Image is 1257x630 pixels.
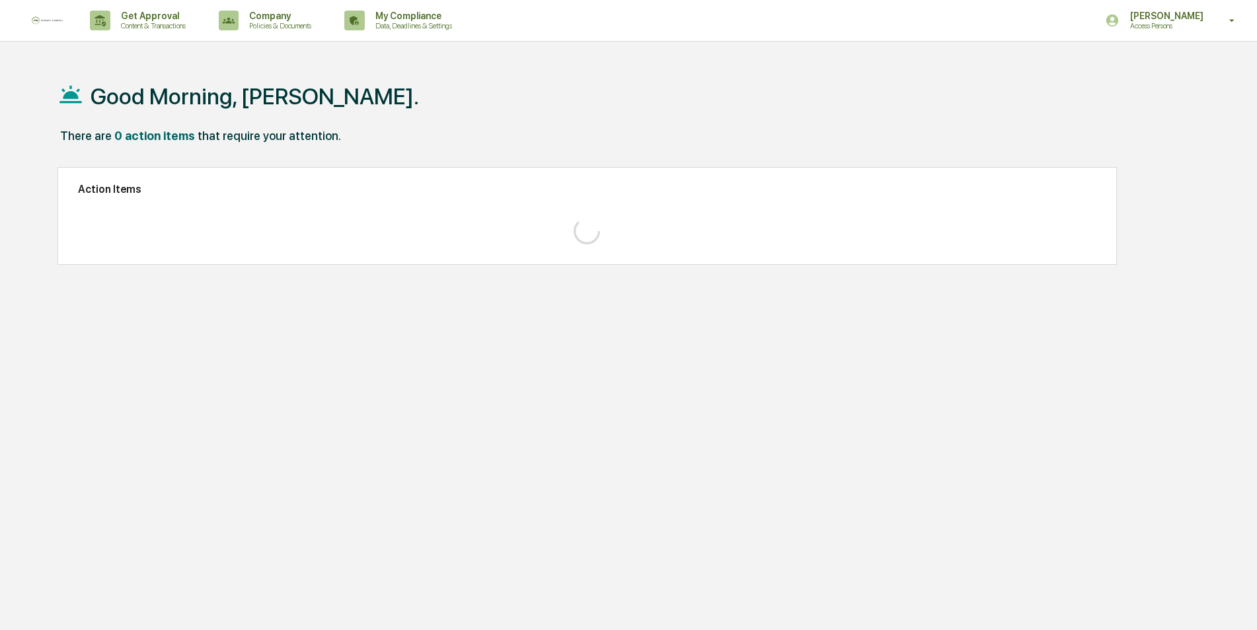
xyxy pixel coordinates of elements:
h2: Action Items [78,183,1096,195]
h1: Good Morning, [PERSON_NAME]. [91,83,419,110]
p: Content & Transactions [110,21,192,30]
div: There are [60,129,112,143]
p: [PERSON_NAME] [1120,11,1210,21]
p: Policies & Documents [239,21,318,30]
p: Data, Deadlines & Settings [365,21,459,30]
img: logo [32,17,63,25]
p: Get Approval [110,11,192,21]
div: that require your attention. [198,129,341,143]
div: 0 action items [114,129,195,143]
p: Company [239,11,318,21]
p: Access Persons [1120,21,1210,30]
p: My Compliance [365,11,459,21]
